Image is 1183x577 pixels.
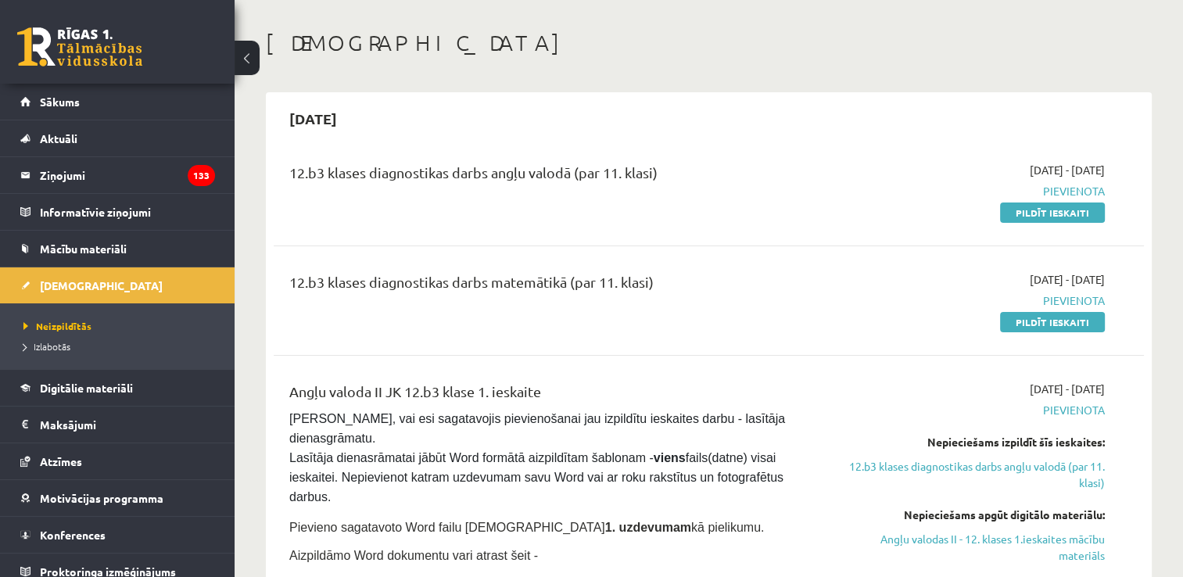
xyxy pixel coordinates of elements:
[23,319,219,333] a: Neizpildītās
[40,381,133,395] span: Digitālie materiāli
[289,412,789,504] span: [PERSON_NAME], vai esi sagatavojis pievienošanai jau izpildītu ieskaites darbu - lasītāja dienasg...
[40,131,77,145] span: Aktuāli
[17,27,142,66] a: Rīgas 1. Tālmācības vidusskola
[20,407,215,443] a: Maksājumi
[40,454,82,468] span: Atzīmes
[289,162,825,191] div: 12.b3 klases diagnostikas darbs angļu valodā (par 11. klasi)
[20,267,215,303] a: [DEMOGRAPHIC_DATA]
[848,507,1105,523] div: Nepieciešams apgūt digitālo materiālu:
[20,370,215,406] a: Digitālie materiāli
[848,292,1105,309] span: Pievienota
[848,458,1105,491] a: 12.b3 klases diagnostikas darbs angļu valodā (par 11. klasi)
[1000,202,1105,223] a: Pildīt ieskaiti
[20,194,215,230] a: Informatīvie ziņojumi
[40,528,106,542] span: Konferences
[1030,381,1105,397] span: [DATE] - [DATE]
[848,531,1105,564] a: Angļu valodas II - 12. klases 1.ieskaites mācību materiāls
[40,242,127,256] span: Mācību materiāli
[20,443,215,479] a: Atzīmes
[23,320,91,332] span: Neizpildītās
[188,165,215,186] i: 133
[40,491,163,505] span: Motivācijas programma
[274,100,353,137] h2: [DATE]
[848,183,1105,199] span: Pievienota
[20,231,215,267] a: Mācību materiāli
[266,30,1152,56] h1: [DEMOGRAPHIC_DATA]
[40,194,215,230] legend: Informatīvie ziņojumi
[23,339,219,353] a: Izlabotās
[20,157,215,193] a: Ziņojumi133
[20,517,215,553] a: Konferences
[40,157,215,193] legend: Ziņojumi
[40,407,215,443] legend: Maksājumi
[289,271,825,300] div: 12.b3 klases diagnostikas darbs matemātikā (par 11. klasi)
[20,480,215,516] a: Motivācijas programma
[289,549,538,562] span: Aizpildāmo Word dokumentu vari atrast šeit -
[848,434,1105,450] div: Nepieciešams izpildīt šīs ieskaites:
[289,521,764,534] span: Pievieno sagatavoto Word failu [DEMOGRAPHIC_DATA] kā pielikumu.
[40,278,163,292] span: [DEMOGRAPHIC_DATA]
[20,120,215,156] a: Aktuāli
[20,84,215,120] a: Sākums
[654,451,686,464] strong: viens
[289,381,825,410] div: Angļu valoda II JK 12.b3 klase 1. ieskaite
[848,402,1105,418] span: Pievienota
[1030,162,1105,178] span: [DATE] - [DATE]
[605,521,691,534] strong: 1. uzdevumam
[1030,271,1105,288] span: [DATE] - [DATE]
[40,95,80,109] span: Sākums
[1000,312,1105,332] a: Pildīt ieskaiti
[23,340,70,353] span: Izlabotās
